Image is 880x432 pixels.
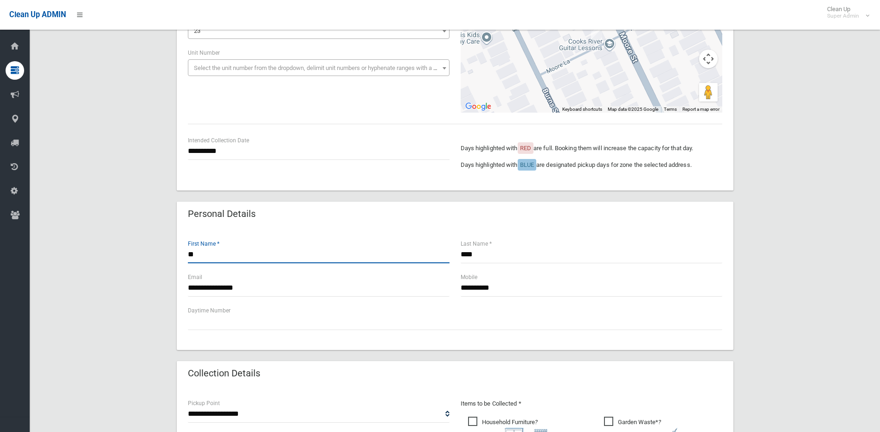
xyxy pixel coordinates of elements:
[822,6,868,19] span: Clean Up
[461,159,722,171] p: Days highlighted with are designated pickup days for zone the selected address.
[562,106,602,113] button: Keyboard shortcuts
[699,83,718,102] button: Drag Pegman onto the map to open Street View
[177,364,271,382] header: Collection Details
[463,101,494,113] img: Google
[699,50,718,68] button: Map camera controls
[664,107,677,112] a: Terms (opens in new tab)
[190,25,447,38] span: 23
[520,145,531,152] span: RED
[827,13,859,19] small: Super Admin
[461,398,722,409] p: Items to be Collected *
[177,205,267,223] header: Personal Details
[461,143,722,154] p: Days highlighted with are full. Booking them will increase the capacity for that day.
[682,107,719,112] a: Report a map error
[194,64,453,71] span: Select the unit number from the dropdown, delimit unit numbers or hyphenate ranges with a comma
[591,24,602,40] div: 23 Moore Street, CAMPSIE NSW 2194
[608,107,658,112] span: Map data ©2025 Google
[188,22,450,39] span: 23
[194,27,200,34] span: 23
[463,101,494,113] a: Open this area in Google Maps (opens a new window)
[520,161,534,168] span: BLUE
[9,10,66,19] span: Clean Up ADMIN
